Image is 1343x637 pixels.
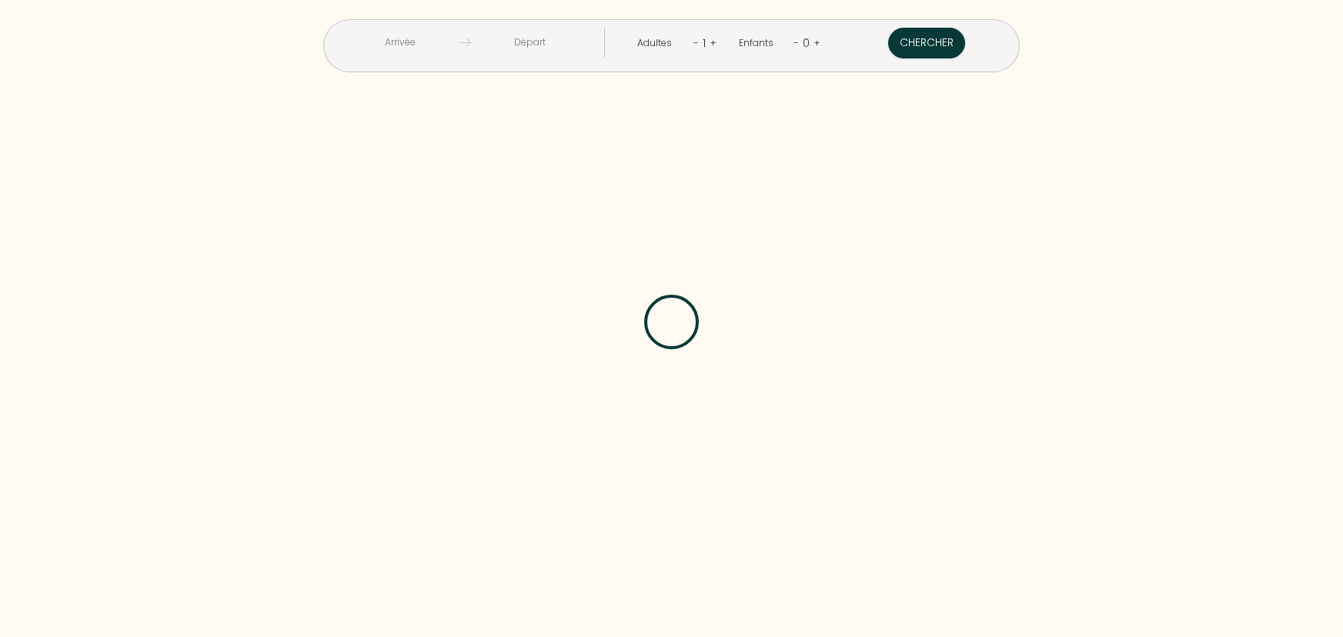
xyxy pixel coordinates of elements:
[710,35,717,50] a: +
[699,31,710,55] div: 1
[739,36,779,51] div: Enfants
[459,37,471,48] img: guests
[342,28,459,58] input: Arrivée
[471,28,589,58] input: Départ
[637,36,677,51] div: Adultes
[888,28,965,58] button: Chercher
[793,35,799,50] a: -
[799,31,813,55] div: 0
[693,35,699,50] a: -
[813,35,820,50] a: +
